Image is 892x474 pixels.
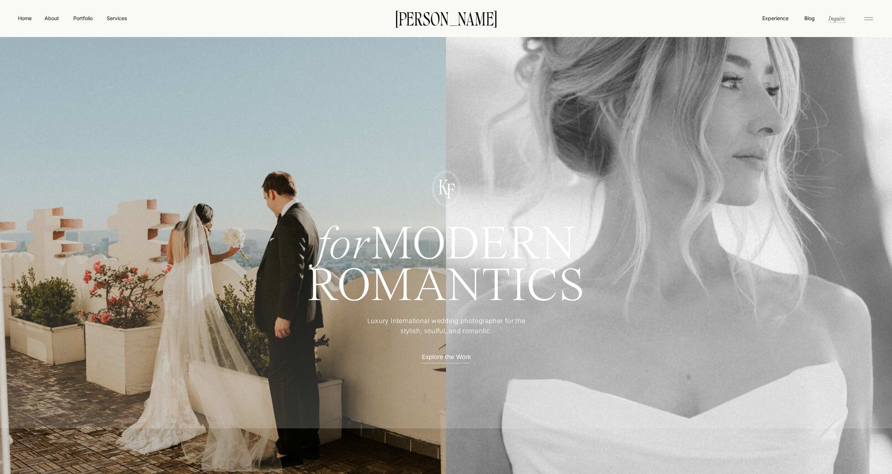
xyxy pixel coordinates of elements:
i: for [317,222,371,270]
a: Blog [803,14,816,22]
a: About [43,14,60,22]
p: K [433,177,453,195]
a: [PERSON_NAME] [384,10,508,26]
p: F [441,181,460,199]
a: Services [106,14,127,22]
h1: MODERN [281,225,611,259]
a: Portfolio [70,14,96,22]
a: Explore the Work [415,353,478,360]
h1: ROMANTICS [281,267,611,306]
p: Luxury International wedding photographer for the stylish, soulful, and romantic. [357,316,536,337]
a: Inquire [828,14,846,22]
a: Home [17,14,33,22]
a: Experience [762,14,789,22]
